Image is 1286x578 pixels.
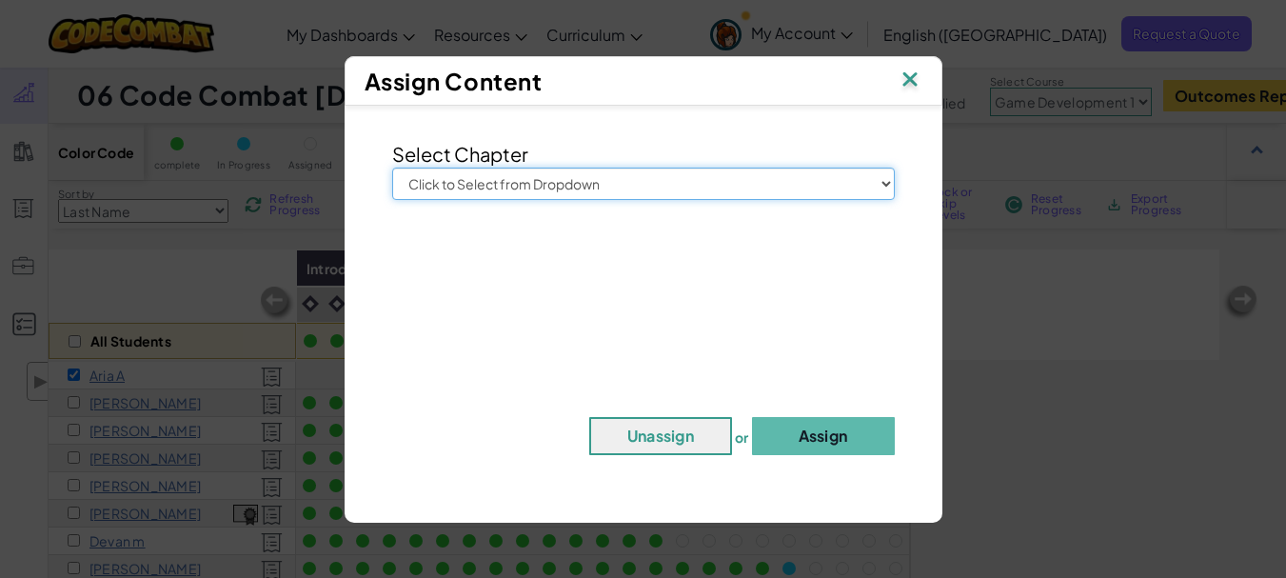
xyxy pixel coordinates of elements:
img: IconClose.svg [898,67,922,95]
span: Assign Content [365,67,543,95]
span: or [735,428,749,445]
button: Assign [752,417,895,455]
span: Select Chapter [392,142,528,166]
button: Unassign [589,417,732,455]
